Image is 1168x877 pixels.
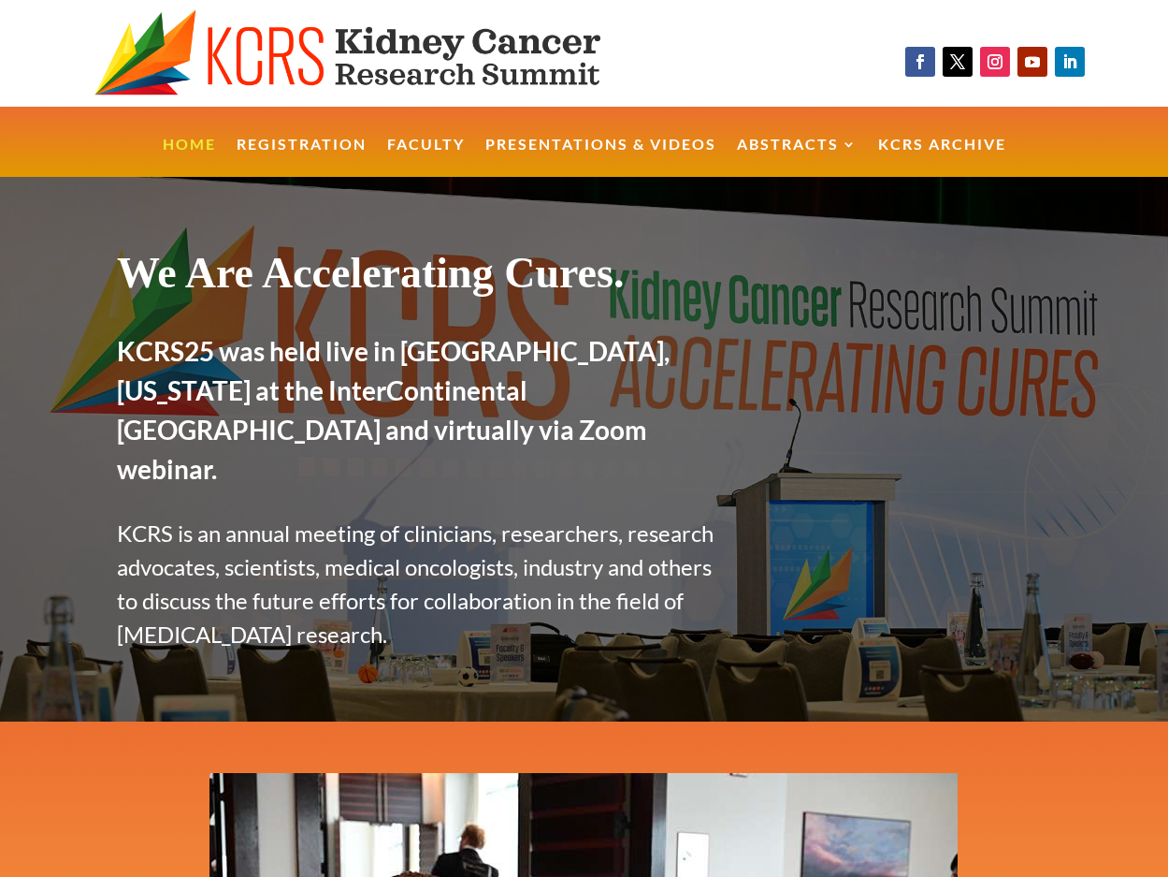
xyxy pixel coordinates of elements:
[1017,47,1047,77] a: Follow on Youtube
[1055,47,1085,77] a: Follow on LinkedIn
[485,138,716,178] a: Presentations & Videos
[905,47,935,77] a: Follow on Facebook
[980,47,1010,77] a: Follow on Instagram
[878,138,1006,178] a: KCRS Archive
[737,138,858,178] a: Abstracts
[237,138,367,178] a: Registration
[117,247,723,308] h1: We Are Accelerating Cures.
[163,138,216,178] a: Home
[117,517,723,651] p: KCRS is an annual meeting of clinicians, researchers, research advocates, scientists, medical onc...
[117,331,723,498] h2: KCRS25 was held live in [GEOGRAPHIC_DATA], [US_STATE] at the InterContinental [GEOGRAPHIC_DATA] a...
[94,9,662,97] img: KCRS generic logo wide
[943,47,973,77] a: Follow on X
[387,138,465,178] a: Faculty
